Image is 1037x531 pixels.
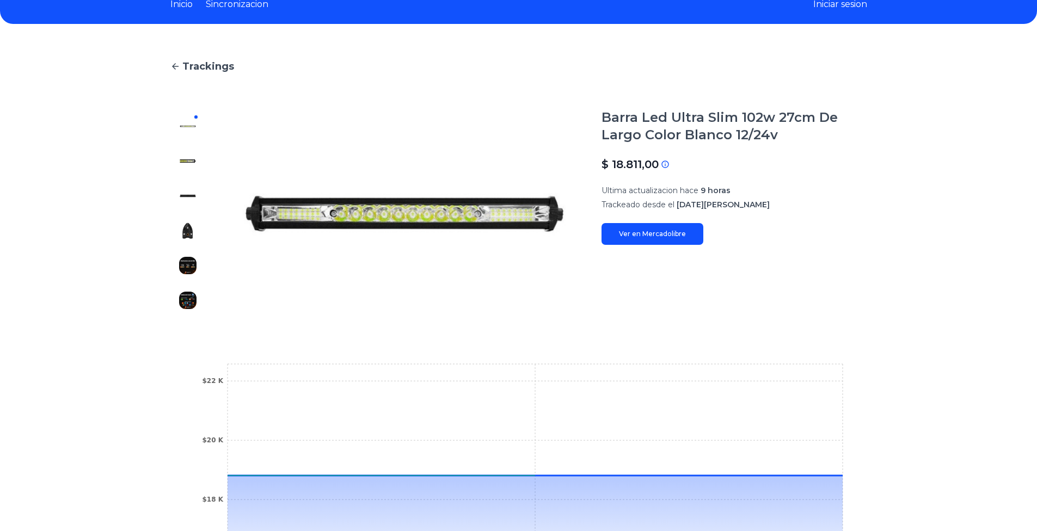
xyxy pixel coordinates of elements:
[179,118,197,135] img: Barra Led Ultra Slim 102w 27cm De Largo Color Blanco 12/24v
[179,222,197,239] img: Barra Led Ultra Slim 102w 27cm De Largo Color Blanco 12/24v
[602,200,674,209] span: Trackeado desde el
[227,109,580,318] img: Barra Led Ultra Slim 102w 27cm De Largo Color Blanco 12/24v
[202,436,223,444] tspan: $20 K
[170,59,867,74] a: Trackings
[179,257,197,274] img: Barra Led Ultra Slim 102w 27cm De Largo Color Blanco 12/24v
[602,223,703,245] a: Ver en Mercadolibre
[602,186,698,195] span: Ultima actualizacion hace
[179,187,197,205] img: Barra Led Ultra Slim 102w 27cm De Largo Color Blanco 12/24v
[602,109,867,144] h1: Barra Led Ultra Slim 102w 27cm De Largo Color Blanco 12/24v
[179,152,197,170] img: Barra Led Ultra Slim 102w 27cm De Largo Color Blanco 12/24v
[182,59,234,74] span: Trackings
[202,377,223,385] tspan: $22 K
[677,200,770,209] span: [DATE][PERSON_NAME]
[202,496,223,503] tspan: $18 K
[179,292,197,309] img: Barra Led Ultra Slim 102w 27cm De Largo Color Blanco 12/24v
[701,186,731,195] span: 9 horas
[602,157,659,172] p: $ 18.811,00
